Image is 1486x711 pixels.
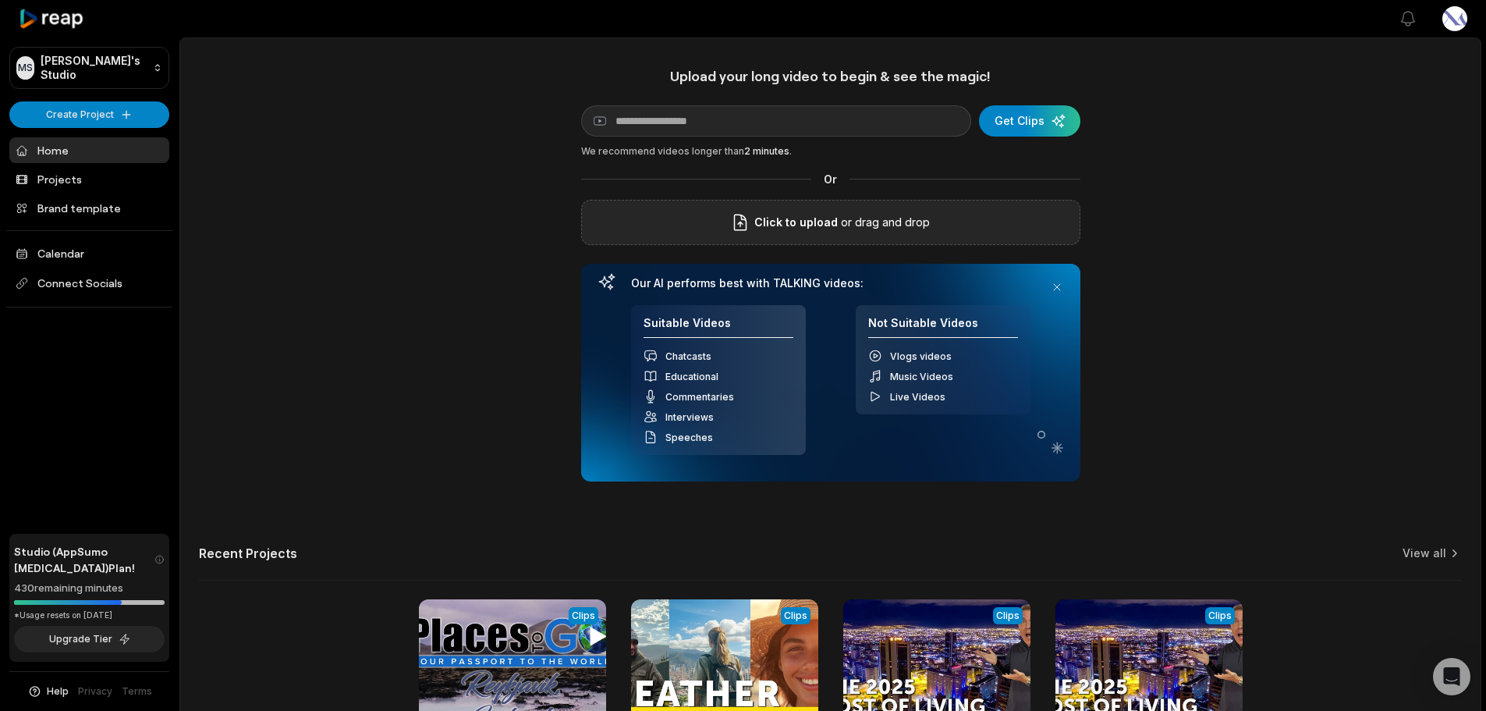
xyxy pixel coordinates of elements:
span: Click to upload [754,213,838,232]
a: Projects [9,166,169,192]
span: Connect Socials [9,269,169,297]
button: Help [27,684,69,699]
button: Get Clips [979,105,1080,137]
h2: Recent Projects [199,546,297,561]
h1: Upload your long video to begin & see the magic! [581,67,1080,85]
div: Open Intercom Messenger [1433,658,1470,695]
span: Educational [665,371,718,382]
a: Calendar [9,240,169,266]
span: Music Videos [890,371,953,382]
div: *Usage resets on [DATE] [14,610,165,621]
h4: Not Suitable Videos [868,316,1018,339]
p: or drag and drop [838,213,930,232]
a: View all [1403,546,1446,561]
span: Or [811,171,849,187]
span: Studio (AppSumo [MEDICAL_DATA]) Plan! [14,543,154,576]
button: Upgrade Tier [14,626,165,652]
div: MS [16,56,34,80]
a: Brand template [9,195,169,221]
button: Create Project [9,101,169,128]
span: 2 minutes [744,145,789,157]
a: Privacy [78,684,112,699]
span: Live Videos [890,391,945,403]
div: We recommend videos longer than . [581,144,1080,158]
span: Interviews [665,411,714,423]
h4: Suitable Videos [644,316,793,339]
a: Terms [122,684,152,699]
h3: Our AI performs best with TALKING videos: [631,276,1030,290]
div: 430 remaining minutes [14,581,165,596]
span: Speeches [665,432,713,443]
span: Chatcasts [665,350,711,362]
span: Vlogs videos [890,350,952,362]
span: Commentaries [665,391,734,403]
a: Home [9,137,169,163]
p: [PERSON_NAME]'s Studio [41,54,147,82]
span: Help [47,684,69,699]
